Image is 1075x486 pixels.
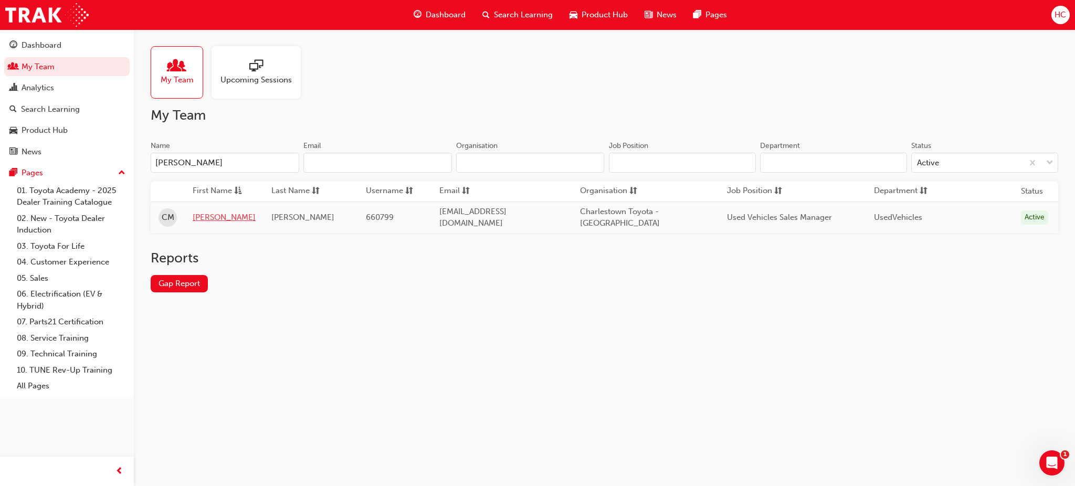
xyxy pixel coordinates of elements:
span: car-icon [9,126,17,135]
a: News [4,142,130,162]
span: 660799 [366,213,394,222]
button: Last Namesorting-icon [271,185,329,198]
a: All Pages [13,378,130,394]
a: My Team [4,57,130,77]
a: news-iconNews [636,4,685,26]
div: Active [917,157,939,169]
a: 03. Toyota For Life [13,238,130,255]
input: Department [760,153,907,173]
span: UsedVehicles [874,213,922,222]
span: sorting-icon [629,185,637,198]
span: chart-icon [9,83,17,93]
span: My Team [161,74,194,86]
div: Email [303,141,321,151]
div: Department [760,141,800,151]
span: car-icon [570,8,577,22]
span: Product Hub [582,9,628,21]
span: news-icon [645,8,652,22]
a: 10. TUNE Rev-Up Training [13,362,130,378]
div: Job Position [609,141,648,151]
button: Departmentsorting-icon [874,185,932,198]
iframe: Intercom live chat [1039,450,1065,476]
a: pages-iconPages [685,4,735,26]
div: Status [911,141,931,151]
span: asc-icon [234,185,242,198]
span: people-icon [170,59,184,74]
span: Search Learning [494,9,553,21]
a: search-iconSearch Learning [474,4,561,26]
button: DashboardMy TeamAnalyticsSearch LearningProduct HubNews [4,34,130,163]
button: HC [1051,6,1070,24]
span: sessionType_ONLINE_URL-icon [249,59,263,74]
input: Job Position [609,153,756,173]
a: 07. Parts21 Certification [13,314,130,330]
a: 04. Customer Experience [13,254,130,270]
a: Product Hub [4,121,130,140]
span: First Name [193,185,232,198]
span: News [657,9,677,21]
span: Upcoming Sessions [220,74,292,86]
a: 08. Service Training [13,330,130,346]
a: car-iconProduct Hub [561,4,636,26]
th: Status [1021,185,1043,197]
input: Organisation [456,153,605,173]
img: Trak [5,3,89,27]
span: CM [162,212,174,224]
a: 01. Toyota Academy - 2025 Dealer Training Catalogue [13,183,130,210]
span: pages-icon [693,8,701,22]
span: Last Name [271,185,310,198]
button: Organisationsorting-icon [580,185,638,198]
input: Email [303,153,452,173]
span: people-icon [9,62,17,72]
span: news-icon [9,147,17,157]
span: sorting-icon [774,185,782,198]
a: Search Learning [4,100,130,119]
div: Dashboard [22,39,61,51]
span: Dashboard [426,9,466,21]
span: up-icon [118,166,125,180]
span: Charlestown Toyota - [GEOGRAPHIC_DATA] [580,207,660,228]
div: Search Learning [21,103,80,115]
span: sorting-icon [312,185,320,198]
a: 06. Electrification (EV & Hybrid) [13,286,130,314]
button: Usernamesorting-icon [366,185,424,198]
span: Email [439,185,460,198]
span: HC [1055,9,1066,21]
button: Pages [4,163,130,183]
a: 02. New - Toyota Dealer Induction [13,210,130,238]
a: [PERSON_NAME] [193,212,256,224]
span: guage-icon [414,8,421,22]
span: guage-icon [9,41,17,50]
span: prev-icon [115,465,123,478]
h2: My Team [151,107,1058,124]
span: search-icon [482,8,490,22]
span: sorting-icon [405,185,413,198]
a: Dashboard [4,36,130,55]
span: pages-icon [9,168,17,178]
a: My Team [151,46,212,99]
a: Upcoming Sessions [212,46,309,99]
a: guage-iconDashboard [405,4,474,26]
span: sorting-icon [920,185,928,198]
input: Name [151,153,299,173]
button: Job Positionsorting-icon [727,185,785,198]
div: Product Hub [22,124,68,136]
span: [EMAIL_ADDRESS][DOMAIN_NAME] [439,207,507,228]
span: Pages [705,9,727,21]
div: Pages [22,167,43,179]
button: Emailsorting-icon [439,185,497,198]
div: Active [1021,210,1048,225]
span: [PERSON_NAME] [271,213,334,222]
span: Organisation [580,185,627,198]
a: 09. Technical Training [13,346,130,362]
button: First Nameasc-icon [193,185,250,198]
span: Used Vehicles Sales Manager [727,213,832,222]
a: Analytics [4,78,130,98]
div: Analytics [22,82,54,94]
h2: Reports [151,250,1058,267]
span: Department [874,185,918,198]
div: News [22,146,41,158]
span: Job Position [727,185,772,198]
